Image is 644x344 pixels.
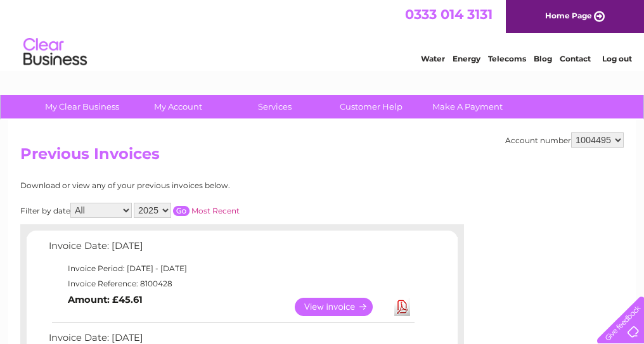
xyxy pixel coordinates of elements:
a: Telecoms [488,54,526,63]
td: Invoice Reference: 8100428 [46,276,416,291]
b: Amount: £45.61 [68,294,143,305]
a: Download [394,298,410,316]
td: Invoice Period: [DATE] - [DATE] [46,261,416,276]
div: Clear Business is a trading name of Verastar Limited (registered in [GEOGRAPHIC_DATA] No. 3667643... [23,7,622,61]
img: logo.png [23,33,87,72]
a: Services [222,95,327,118]
a: Water [421,54,445,63]
a: Customer Help [319,95,423,118]
a: Log out [602,54,632,63]
h2: Previous Invoices [20,145,624,169]
div: Filter by date [20,203,353,218]
a: Most Recent [191,206,240,215]
td: Invoice Date: [DATE] [46,238,416,261]
a: View [295,298,388,316]
div: Account number [505,132,624,148]
a: Make A Payment [415,95,520,118]
a: My Clear Business [30,95,134,118]
a: Energy [453,54,480,63]
a: My Account [126,95,231,118]
div: Download or view any of your previous invoices below. [20,181,353,190]
a: Blog [534,54,552,63]
a: 0333 014 3131 [405,6,493,22]
a: Contact [560,54,591,63]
